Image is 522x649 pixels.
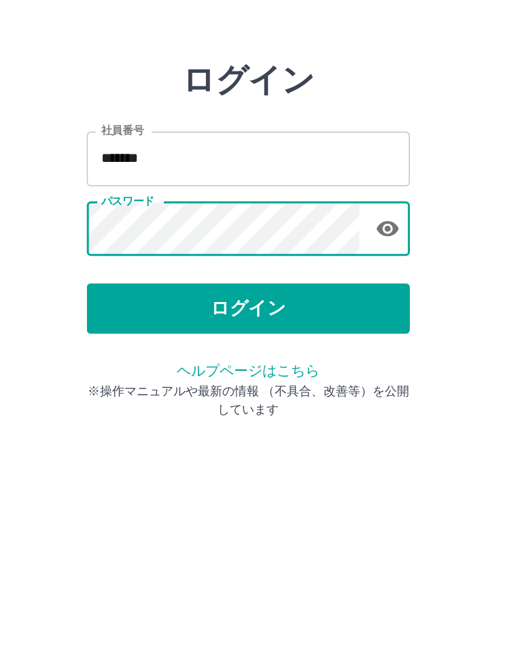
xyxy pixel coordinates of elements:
p: ※操作マニュアルや最新の情報 （不具合、改善等）を公開しています [152,302,370,327]
button: ログイン [152,235,370,269]
label: パスワード [162,175,198,185]
a: ヘルプページはこちら [213,288,309,299]
h2: ログイン [217,86,306,112]
label: 社員番号 [162,127,190,137]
